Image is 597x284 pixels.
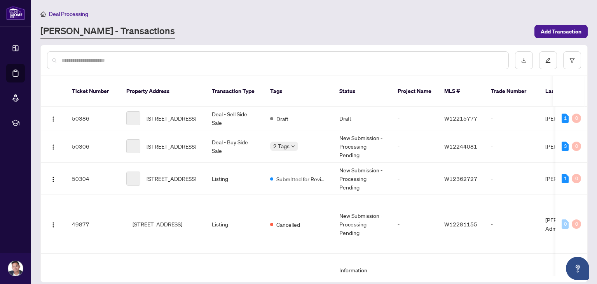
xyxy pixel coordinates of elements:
span: home [40,11,46,17]
span: W12244081 [444,143,477,150]
th: Property Address [120,76,206,107]
img: logo [6,6,25,20]
td: 49877 [66,195,120,254]
th: Status [333,76,391,107]
td: New Submission - Processing Pending [333,195,391,254]
img: Logo [50,144,56,150]
button: Add Transaction [534,25,588,38]
td: 50306 [66,130,120,163]
span: W12362727 [444,175,477,182]
td: - [391,130,438,163]
span: [STREET_ADDRESS] [147,174,196,183]
th: Transaction Type [206,76,264,107]
span: Add Transaction [541,25,581,38]
button: download [515,51,533,69]
td: Deal - Buy Side Sale [206,130,264,163]
button: edit [539,51,557,69]
td: New Submission - Processing Pending [333,163,391,195]
th: MLS # [438,76,485,107]
th: Tags [264,76,333,107]
td: Draft [333,107,391,130]
span: [STREET_ADDRESS] [147,142,196,151]
span: [STREET_ADDRESS] [133,220,182,228]
td: - [391,107,438,130]
span: download [521,58,527,63]
button: Logo [47,218,59,230]
div: 0 [572,114,581,123]
img: Logo [50,176,56,182]
div: 1 [562,174,569,183]
span: down [291,144,295,148]
div: 0 [572,174,581,183]
button: Logo [47,112,59,124]
td: - [485,107,539,130]
td: New Submission - Processing Pending [333,130,391,163]
button: filter [563,51,581,69]
span: 2 Tags [273,142,290,151]
img: Logo [50,116,56,122]
button: Logo [47,172,59,185]
td: 50304 [66,163,120,195]
div: 0 [572,142,581,151]
span: Submitted for Review [276,175,327,183]
td: Listing [206,195,264,254]
td: Deal - Sell Side Sale [206,107,264,130]
th: Trade Number [485,76,539,107]
span: Cancelled [276,220,300,229]
td: - [485,130,539,163]
div: 1 [562,114,569,123]
button: Open asap [566,257,589,280]
th: Ticket Number [66,76,120,107]
span: edit [545,58,551,63]
div: 0 [562,219,569,229]
span: [STREET_ADDRESS] [147,114,196,123]
span: Deal Processing [49,11,88,18]
button: Logo [47,140,59,153]
div: 0 [572,219,581,229]
td: - [485,163,539,195]
a: [PERSON_NAME] - Transactions [40,25,175,39]
td: - [485,195,539,254]
div: 3 [562,142,569,151]
td: - [391,163,438,195]
span: W12215777 [444,115,477,122]
span: Draft [276,114,288,123]
span: W12281155 [444,221,477,228]
img: Logo [50,222,56,228]
td: Listing [206,163,264,195]
th: Project Name [391,76,438,107]
span: filter [569,58,575,63]
img: Profile Icon [8,261,23,276]
td: - [391,195,438,254]
td: 50386 [66,107,120,130]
